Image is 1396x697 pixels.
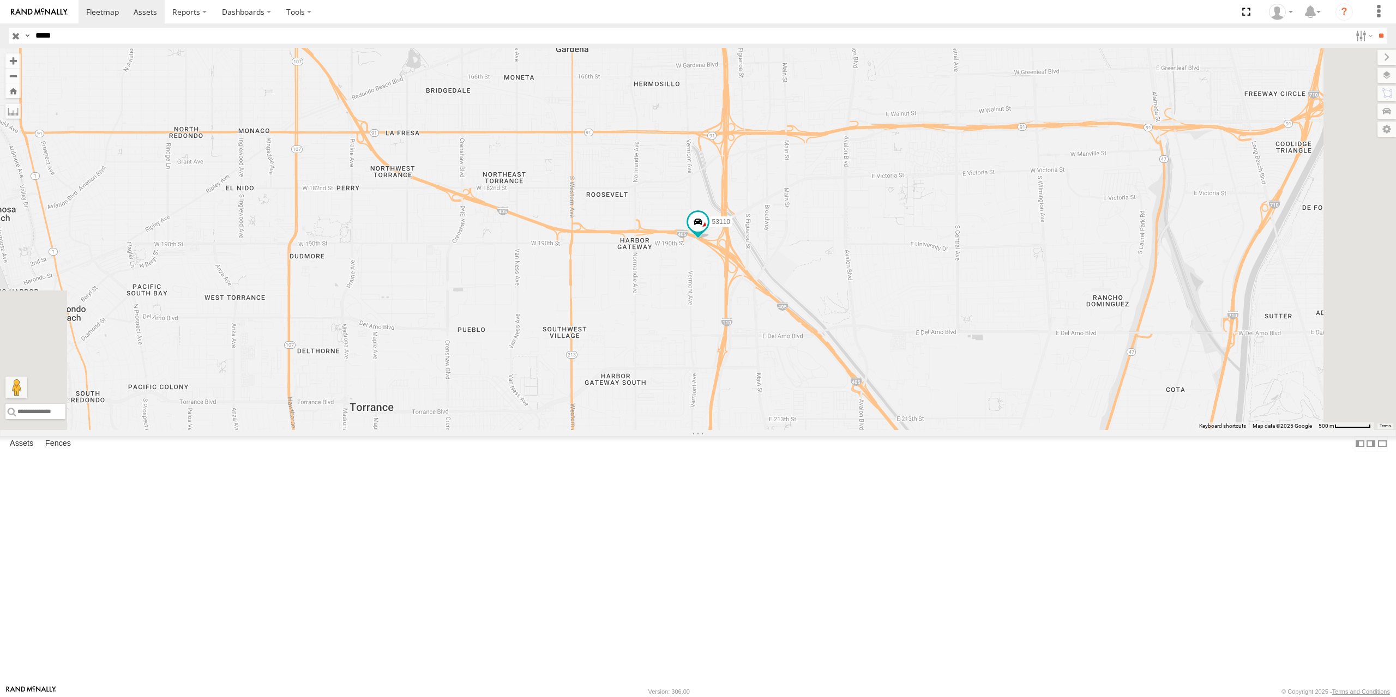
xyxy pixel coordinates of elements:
a: Visit our Website [6,686,56,697]
button: Zoom out [5,68,21,83]
label: Measure [5,104,21,119]
a: Terms [1380,424,1391,428]
button: Map Scale: 500 m per 63 pixels [1315,422,1374,430]
button: Zoom Home [5,83,21,98]
label: Dock Summary Table to the Left [1355,436,1365,452]
label: Search Filter Options [1351,28,1375,44]
label: Search Query [23,28,32,44]
a: Terms and Conditions [1332,688,1390,695]
i: ? [1335,3,1353,21]
label: Assets [4,436,39,451]
div: Dispatch [1265,4,1297,20]
label: Map Settings [1377,122,1396,137]
button: Drag Pegman onto the map to open Street View [5,377,27,398]
label: Fences [40,436,76,451]
button: Zoom in [5,53,21,68]
button: Keyboard shortcuts [1199,422,1246,430]
span: 53110 [712,218,730,226]
div: Version: 306.00 [648,688,690,695]
img: rand-logo.svg [11,8,68,16]
span: 500 m [1319,423,1334,429]
label: Dock Summary Table to the Right [1365,436,1376,452]
div: © Copyright 2025 - [1281,688,1390,695]
span: Map data ©2025 Google [1253,423,1312,429]
label: Hide Summary Table [1377,436,1388,452]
